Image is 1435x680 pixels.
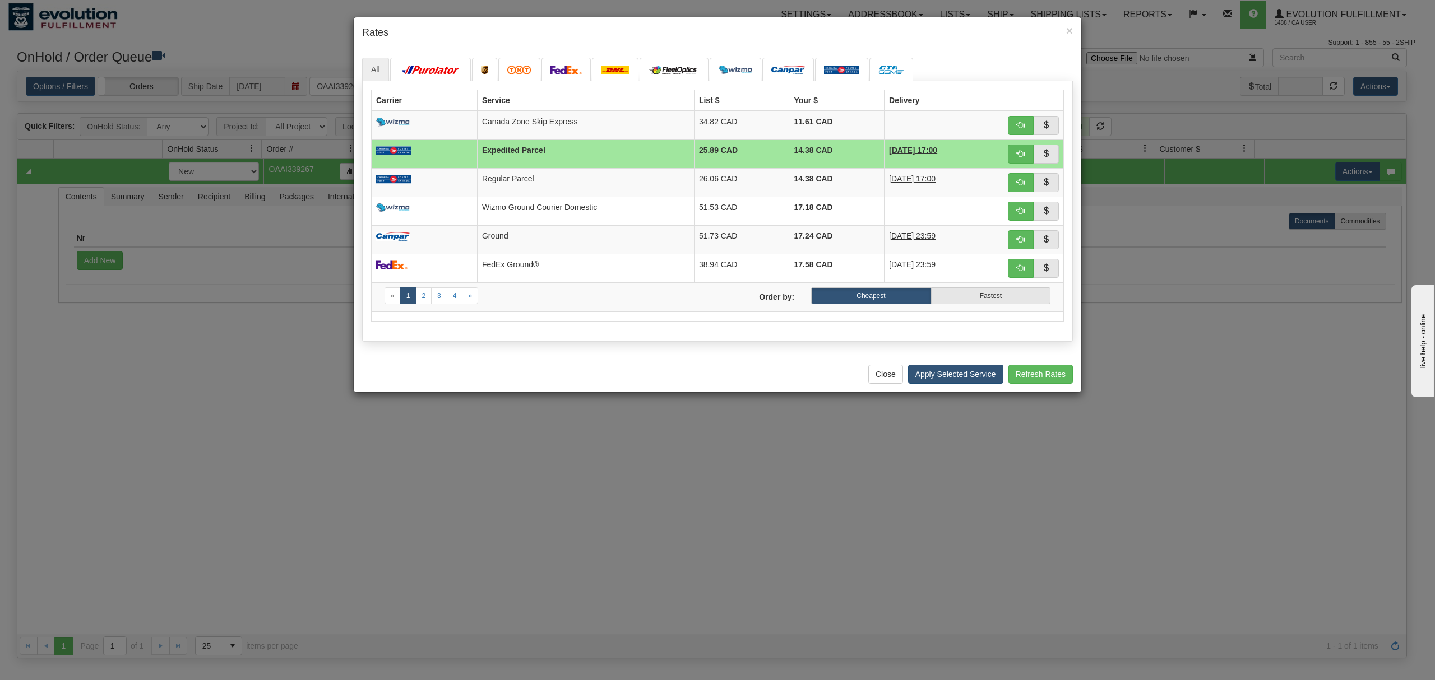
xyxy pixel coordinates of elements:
[789,90,885,111] th: Your $
[885,90,1003,111] th: Delivery
[415,287,432,304] a: 2
[477,111,694,140] td: Canada Zone Skip Express
[719,66,752,74] img: wizmo.png
[885,139,1003,168] td: 4 Days
[885,168,1003,197] td: 8 Days
[811,287,931,304] label: Cheapest
[481,66,489,74] img: ups.png
[550,66,582,74] img: FedEx.png
[372,90,478,111] th: Carrier
[789,139,885,168] td: 14.38 CAD
[507,66,531,74] img: tnt.png
[376,175,411,184] img: Canada_post.png
[694,90,789,111] th: List $
[694,111,789,140] td: 34.82 CAD
[468,292,472,300] span: »
[694,139,789,168] td: 25.89 CAD
[694,168,789,197] td: 26.06 CAD
[868,365,903,384] button: Close
[400,287,416,304] a: 1
[694,254,789,282] td: 38.94 CAD
[1066,25,1073,36] button: Close
[601,66,629,74] img: dhl.png
[431,287,447,304] a: 3
[717,287,803,302] label: Order by:
[1008,365,1073,384] button: Refresh Rates
[477,197,694,225] td: Wizmo Ground Courier Domestic
[789,168,885,197] td: 14.38 CAD
[391,292,395,300] span: «
[477,225,694,254] td: Ground
[908,365,1003,384] button: Apply Selected Service
[376,146,411,155] img: Canada_post.png
[1409,283,1434,397] iframe: chat widget
[399,66,462,74] img: purolator.png
[694,225,789,254] td: 51.73 CAD
[477,139,694,168] td: Expedited Parcel
[789,225,885,254] td: 17.24 CAD
[477,90,694,111] th: Service
[789,111,885,140] td: 11.61 CAD
[376,260,408,269] img: FedEx.png
[889,174,936,183] span: [DATE] 17:00
[889,146,937,155] span: [DATE] 17:00
[477,168,694,197] td: Regular Parcel
[376,232,410,241] img: campar.png
[649,66,700,74] img: CarrierLogo_10182.png
[889,231,936,240] span: [DATE] 23:59
[8,10,104,18] div: live help - online
[447,287,463,304] a: 4
[931,287,1050,304] label: Fastest
[878,66,904,74] img: CarrierLogo_10191.png
[376,203,410,212] img: wizmo.png
[462,287,478,304] a: Next
[771,66,805,74] img: campar.png
[385,287,401,304] a: Previous
[824,66,859,74] img: Canada_post.png
[885,225,1003,254] td: 5 Days
[376,118,410,127] img: wizmo.png
[362,58,389,81] a: All
[889,260,936,269] span: [DATE] 23:59
[789,197,885,225] td: 17.18 CAD
[477,254,694,282] td: FedEx Ground®
[1066,24,1073,37] span: ×
[362,26,1073,40] h4: Rates
[789,254,885,282] td: 17.58 CAD
[694,197,789,225] td: 51.53 CAD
